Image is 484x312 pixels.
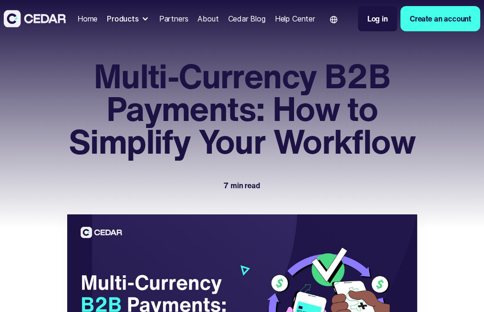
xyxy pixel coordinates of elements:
[155,8,192,29] a: Partners
[224,8,269,29] a: Cedar Blog
[77,13,98,24] div: Home
[228,13,266,24] div: Cedar Blog
[194,8,222,29] a: About
[107,13,139,24] div: Products
[358,6,397,31] a: Log in
[197,13,218,24] div: About
[330,16,337,23] img: world icon
[224,180,260,191] div: 7 min read
[74,8,101,29] a: Home
[159,13,189,24] div: Partners
[271,8,319,29] a: Help Center
[275,13,315,24] div: Help Center
[67,60,417,157] h1: Multi-Currency B2B Payments: How to Simplify Your Workflow
[367,13,388,24] div: Log in
[103,9,154,28] div: Products
[400,6,480,31] a: Create an account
